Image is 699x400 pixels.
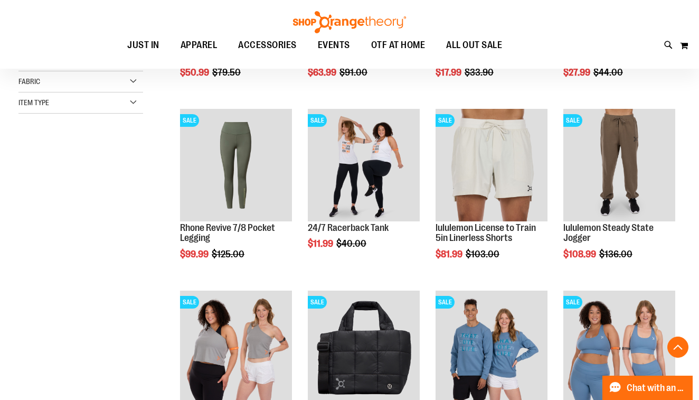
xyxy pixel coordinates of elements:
[627,383,686,393] span: Chat with an Expert
[180,109,292,221] img: Rhone Revive 7/8 Pocket Legging
[558,104,681,286] div: product
[599,249,634,259] span: $136.00
[318,33,350,57] span: EVENTS
[308,67,338,78] span: $63.99
[436,114,455,127] span: SALE
[667,337,688,358] button: Back To Top
[308,296,327,309] span: SALE
[175,104,297,286] div: product
[371,33,426,57] span: OTF AT HOME
[18,98,49,107] span: Item Type
[465,67,495,78] span: $33.90
[336,238,368,249] span: $40.00
[180,67,211,78] span: $50.99
[180,249,210,259] span: $99.99
[212,249,246,259] span: $125.00
[563,67,592,78] span: $27.99
[436,222,536,244] a: lululemon License to Train 5in Linerless Shorts
[180,222,275,244] a: Rhone Revive 7/8 Pocket Legging
[291,11,408,33] img: Shop Orangetheory
[308,238,335,249] span: $11.99
[563,222,654,244] a: lululemon Steady State Jogger
[446,33,502,57] span: ALL OUT SALE
[563,109,675,221] img: lululemon Steady State Jogger
[436,67,463,78] span: $17.99
[181,33,218,57] span: APPAREL
[602,376,693,400] button: Chat with an Expert
[563,109,675,222] a: lululemon Steady State JoggerSALE
[339,67,369,78] span: $91.00
[180,114,199,127] span: SALE
[303,104,425,276] div: product
[212,67,242,78] span: $79.50
[436,249,464,259] span: $81.99
[563,114,582,127] span: SALE
[436,296,455,309] span: SALE
[593,67,625,78] span: $44.00
[180,109,292,222] a: Rhone Revive 7/8 Pocket LeggingSALE
[436,109,547,221] img: lululemon License to Train 5in Linerless Shorts
[436,109,547,222] a: lululemon License to Train 5in Linerless ShortsSALE
[430,104,553,286] div: product
[238,33,297,57] span: ACCESSORIES
[563,249,598,259] span: $108.99
[308,109,420,222] a: 24/7 Racerback TankSALE
[18,77,40,86] span: Fabric
[308,222,389,233] a: 24/7 Racerback Tank
[127,33,159,57] span: JUST IN
[466,249,501,259] span: $103.00
[180,296,199,309] span: SALE
[308,114,327,127] span: SALE
[563,296,582,309] span: SALE
[308,109,420,221] img: 24/7 Racerback Tank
